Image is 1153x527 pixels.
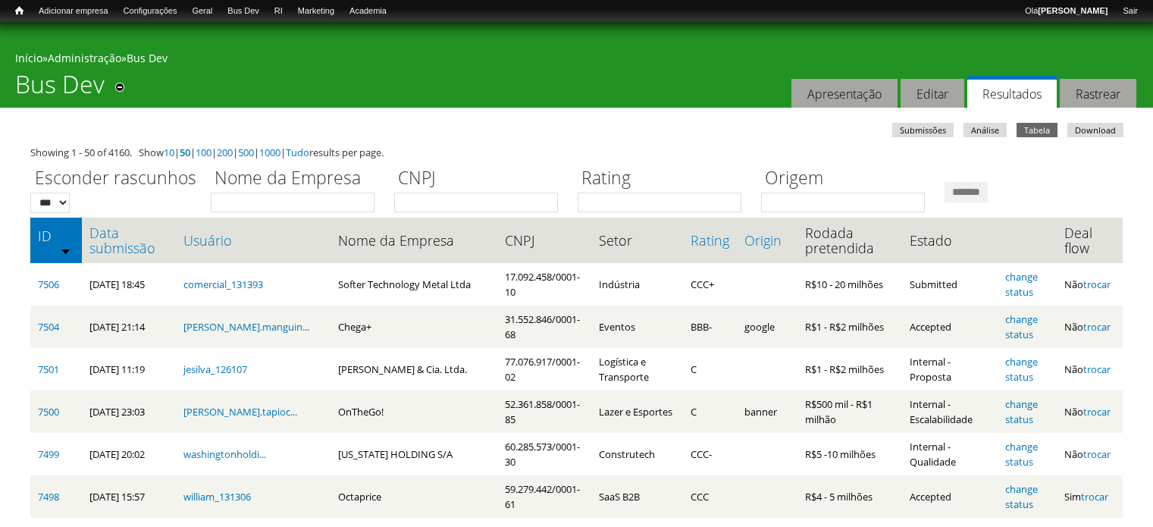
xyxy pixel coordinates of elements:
td: Softer Technology Metal Ltda [331,263,497,306]
a: trocar [1083,320,1111,334]
td: Lazer e Esportes [591,391,683,433]
img: ordem crescente [61,246,70,256]
h1: Bus Dev [15,70,105,108]
a: Resultados [967,76,1057,108]
a: Olá[PERSON_NAME] [1017,4,1115,19]
a: 7500 [38,405,59,419]
td: Octaprice [331,475,497,518]
a: trocar [1083,405,1111,419]
a: [PERSON_NAME].tapioc... [183,405,297,419]
td: 77.076.917/0001-02 [497,348,591,391]
td: Internal - Escalabilidade [902,391,997,433]
a: Bus Dev [220,4,267,19]
a: Marketing [290,4,342,19]
a: Análise [963,123,1007,137]
a: trocar [1083,362,1111,376]
a: 10 [164,146,174,159]
a: 100 [196,146,211,159]
a: 7504 [38,320,59,334]
a: Editar [901,79,964,108]
td: R$1 - R$2 milhões [797,348,902,391]
a: 7499 [38,447,59,461]
th: Rodada pretendida [797,218,902,263]
td: banner [737,391,797,433]
td: Não [1057,263,1123,306]
a: change status [1005,482,1038,511]
td: R$5 -10 milhões [797,433,902,475]
a: 500 [238,146,254,159]
td: Não [1057,391,1123,433]
td: Não [1057,348,1123,391]
a: jesilva_126107 [183,362,247,376]
a: comercial_131393 [183,278,263,291]
td: [PERSON_NAME] & Cia. Ltda. [331,348,497,391]
label: Rating [578,165,751,193]
td: R$4 - 5 milhões [797,475,902,518]
div: » » [15,51,1138,70]
td: BBB- [683,306,737,348]
a: Tabela [1017,123,1057,137]
a: 50 [180,146,190,159]
strong: [PERSON_NAME] [1038,6,1108,15]
td: R$500 mil - R$1 milhão [797,391,902,433]
td: Construtech [591,433,683,475]
th: Nome da Empresa [331,218,497,263]
th: CNPJ [497,218,591,263]
a: washingtonholdi... [183,447,266,461]
td: OnTheGo! [331,391,497,433]
a: trocar [1081,490,1108,503]
td: Logística e Transporte [591,348,683,391]
th: Setor [591,218,683,263]
td: Submitted [902,263,997,306]
label: Esconder rascunhos [30,165,201,193]
a: Download [1067,123,1123,137]
th: Deal flow [1057,218,1123,263]
td: Indústria [591,263,683,306]
td: Sim [1057,475,1123,518]
a: 7506 [38,278,59,291]
a: Bus Dev [127,51,168,65]
a: 7501 [38,362,59,376]
td: SaaS B2B [591,475,683,518]
td: C [683,391,737,433]
a: trocar [1083,447,1111,461]
td: 52.361.858/0001-85 [497,391,591,433]
a: Sair [1115,4,1145,19]
a: Tudo [286,146,309,159]
span: Início [15,5,23,16]
a: Início [15,51,42,65]
a: Adicionar empresa [31,4,116,19]
td: R$1 - R$2 milhões [797,306,902,348]
a: Apresentação [791,79,898,108]
label: CNPJ [394,165,568,193]
a: 200 [217,146,233,159]
a: Academia [342,4,394,19]
a: [PERSON_NAME].manguin... [183,320,309,334]
a: Geral [184,4,220,19]
td: 60.285.573/0001-30 [497,433,591,475]
td: Internal - Qualidade [902,433,997,475]
td: [DATE] 20:02 [82,433,176,475]
td: CCC+ [683,263,737,306]
td: 17.092.458/0001-10 [497,263,591,306]
td: [DATE] 23:03 [82,391,176,433]
td: [DATE] 15:57 [82,475,176,518]
td: 31.552.846/0001-68 [497,306,591,348]
a: change status [1005,440,1038,469]
a: RI [267,4,290,19]
a: Origin [744,233,790,248]
td: Chega+ [331,306,497,348]
a: 7498 [38,490,59,503]
a: Rating [691,233,729,248]
a: change status [1005,270,1038,299]
a: Rastrear [1060,79,1136,108]
th: Estado [902,218,997,263]
td: CCC- [683,433,737,475]
a: Configurações [116,4,185,19]
td: CCC [683,475,737,518]
a: Data submissão [89,225,168,256]
a: change status [1005,397,1038,426]
td: Eventos [591,306,683,348]
a: Administração [48,51,121,65]
td: C [683,348,737,391]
